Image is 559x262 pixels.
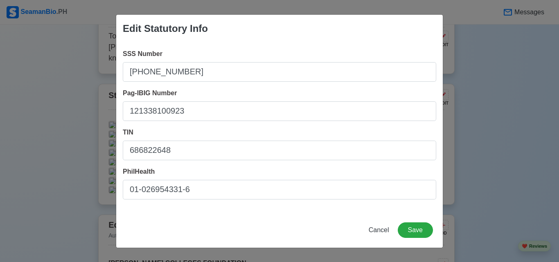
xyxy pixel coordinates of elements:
[123,180,436,199] input: Your PhilHealth Number
[398,222,433,238] button: Save
[123,90,177,96] span: Pag-IBIG Number
[363,222,394,238] button: Cancel
[123,101,436,121] input: Your Pag-IBIG Number
[123,141,436,160] input: Your TIN
[123,62,436,82] input: Your SSS Number
[369,226,389,233] span: Cancel
[123,50,162,57] span: SSS Number
[123,168,155,175] span: PhilHealth
[123,129,133,136] span: TIN
[123,21,208,36] div: Edit Statutory Info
